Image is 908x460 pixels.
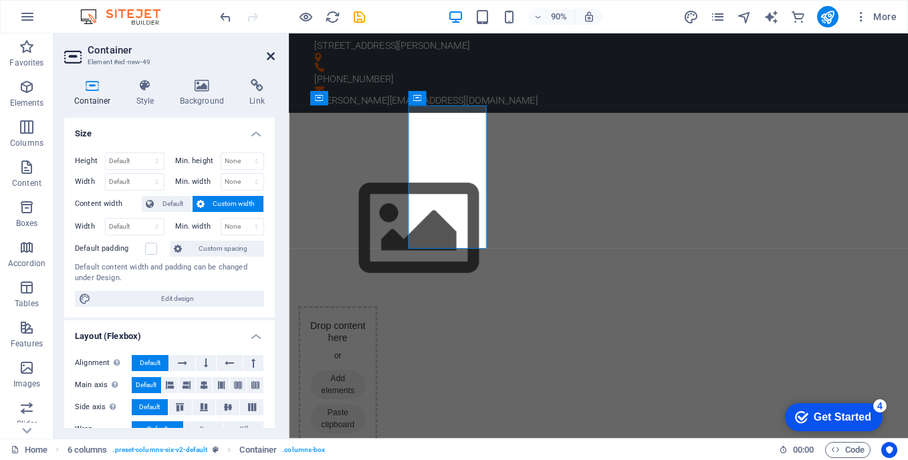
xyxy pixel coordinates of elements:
[132,355,168,371] button: Default
[324,9,340,25] button: reload
[820,9,835,25] i: Publish
[139,399,160,415] span: Default
[352,9,367,25] i: Save (Ctrl+S)
[10,98,44,108] p: Elements
[147,421,168,437] span: Default
[213,446,219,453] i: This element is a customizable preset
[158,196,188,212] span: Default
[802,445,804,455] span: :
[325,9,340,25] i: Reload page
[142,196,192,212] button: Default
[175,223,221,230] label: Min. width
[683,9,699,25] button: design
[282,442,325,458] span: . columns-box
[10,138,43,148] p: Columns
[24,412,85,444] span: Paste clipboard
[11,7,108,35] div: Get Started 4 items remaining, 20% complete
[224,421,263,437] button: Off
[75,399,132,415] label: Side axis
[239,79,275,107] h4: Link
[817,6,838,27] button: publish
[13,378,41,389] p: Images
[112,442,207,458] span: . preset-columns-six-v2-default
[764,9,780,25] button: text_generator
[99,3,112,16] div: 4
[710,9,726,25] button: pages
[64,118,275,142] h4: Size
[779,442,814,458] h6: Session time
[75,223,105,230] label: Width
[68,442,326,458] nav: breadcrumb
[764,9,779,25] i: AI Writer
[15,298,39,309] p: Tables
[881,442,897,458] button: Usercentrics
[170,241,264,257] button: Custom spacing
[239,421,248,437] span: Off
[136,377,156,393] span: Default
[849,6,902,27] button: More
[16,218,38,229] p: Boxes
[17,419,37,429] p: Slider
[683,9,699,25] i: Design (Ctrl+Alt+Y)
[193,196,264,212] button: Custom width
[855,10,897,23] span: More
[790,9,806,25] i: Commerce
[209,196,260,212] span: Custom width
[186,241,260,257] span: Custom spacing
[548,9,570,25] h6: 90%
[175,178,221,185] label: Min. width
[9,57,43,68] p: Favorites
[24,374,85,407] span: Add elements
[710,9,725,25] i: Pages (Ctrl+Alt+S)
[75,291,264,307] button: Edit design
[737,9,752,25] i: Navigator
[790,9,806,25] button: commerce
[88,56,248,68] h3: Element #ed-new-49
[8,258,45,269] p: Accordion
[831,442,865,458] span: Code
[75,421,132,437] label: Wrap
[184,421,223,437] button: On
[132,399,168,415] button: Default
[199,421,208,437] span: On
[126,79,170,107] h4: Style
[11,442,47,458] a: Click to cancel selection. Double-click to open Pages
[75,355,132,371] label: Alignment
[75,241,145,257] label: Default padding
[132,421,183,437] button: Default
[68,442,108,458] span: Click to select. Double-click to edit
[218,9,233,25] i: Undo: Add element (Ctrl+Z)
[75,377,132,393] label: Main axis
[528,9,576,25] button: 90%
[583,11,595,23] i: On resize automatically adjust zoom level to fit chosen device.
[75,196,142,212] label: Content width
[77,9,177,25] img: Editor Logo
[140,355,160,371] span: Default
[75,178,105,185] label: Width
[175,157,221,164] label: Min. height
[239,442,277,458] span: Click to select. Double-click to edit
[170,79,240,107] h4: Background
[737,9,753,25] button: navigator
[217,9,233,25] button: undo
[132,377,161,393] button: Default
[64,79,126,107] h4: Container
[39,15,97,27] div: Get Started
[64,320,275,344] h4: Layout (Flexbox)
[351,9,367,25] button: save
[75,157,105,164] label: Height
[12,178,41,189] p: Content
[793,442,814,458] span: 00 00
[88,44,275,56] h2: Container
[95,291,260,307] span: Edit design
[825,442,871,458] button: Code
[11,338,43,349] p: Features
[75,262,264,284] div: Default content width and padding can be changed under Design.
